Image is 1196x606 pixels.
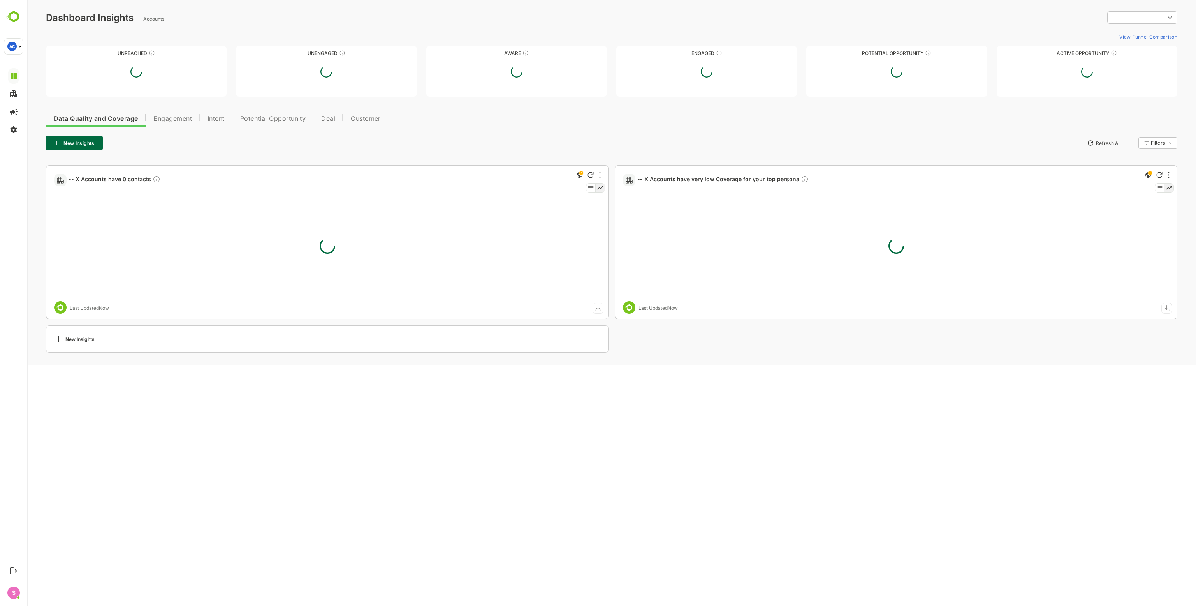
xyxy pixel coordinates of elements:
[610,175,781,184] span: -- X Accounts have very low Coverage for your top persona
[969,50,1150,56] div: Active Opportunity
[610,175,784,184] a: -- X Accounts have very low Coverage for your top personaDescription not present
[774,175,781,184] div: Description not present
[121,50,128,56] div: These accounts have not been engaged with for a defined time period
[294,116,308,122] span: Deal
[19,12,106,23] div: Dashboard Insights
[560,172,566,178] div: Refresh
[611,305,651,311] div: Last Updated Now
[1089,30,1150,43] button: View Funnel Comparison
[572,172,573,178] div: More
[898,50,904,56] div: These accounts are MQAs and can be passed on to Inside Sales
[1080,11,1150,25] div: ​
[399,50,580,56] div: Aware
[4,9,24,24] img: BambooboxLogoMark.f1c84d78b4c51b1a7b5f700c9845e183.svg
[495,50,501,56] div: These accounts have just entered the buying cycle and need further nurturing
[213,116,279,122] span: Potential Opportunity
[1123,136,1150,150] div: Filters
[209,50,389,56] div: Unengaged
[110,16,139,22] ag: -- Accounts
[8,565,19,576] button: Logout
[19,136,76,150] button: New Insights
[19,325,581,353] a: New Insights
[42,305,82,311] div: Last Updated Now
[589,50,770,56] div: Engaged
[324,116,354,122] span: Customer
[689,50,695,56] div: These accounts are warm, further nurturing would qualify them to MQAs
[547,170,557,181] div: This is a global insight. Segment selection is not applicable for this view
[27,334,67,344] div: New Insights
[7,587,20,599] div: S
[1056,137,1097,149] button: Refresh All
[1083,50,1090,56] div: These accounts have open opportunities which might be at any of the Sales Stages
[125,175,133,184] div: Description not present
[26,116,111,122] span: Data Quality and Coverage
[1116,170,1126,181] div: This is a global insight. Segment selection is not applicable for this view
[126,116,165,122] span: Engagement
[1124,140,1138,146] div: Filters
[41,175,133,184] span: -- X Accounts have 0 contacts
[1129,172,1135,178] div: Refresh
[180,116,197,122] span: Intent
[312,50,318,56] div: These accounts have not shown enough engagement and need nurturing
[7,42,17,51] div: AC
[41,175,136,184] a: -- X Accounts have 0 contactsDescription not present
[19,50,199,56] div: Unreached
[1141,172,1142,178] div: More
[779,50,960,56] div: Potential Opportunity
